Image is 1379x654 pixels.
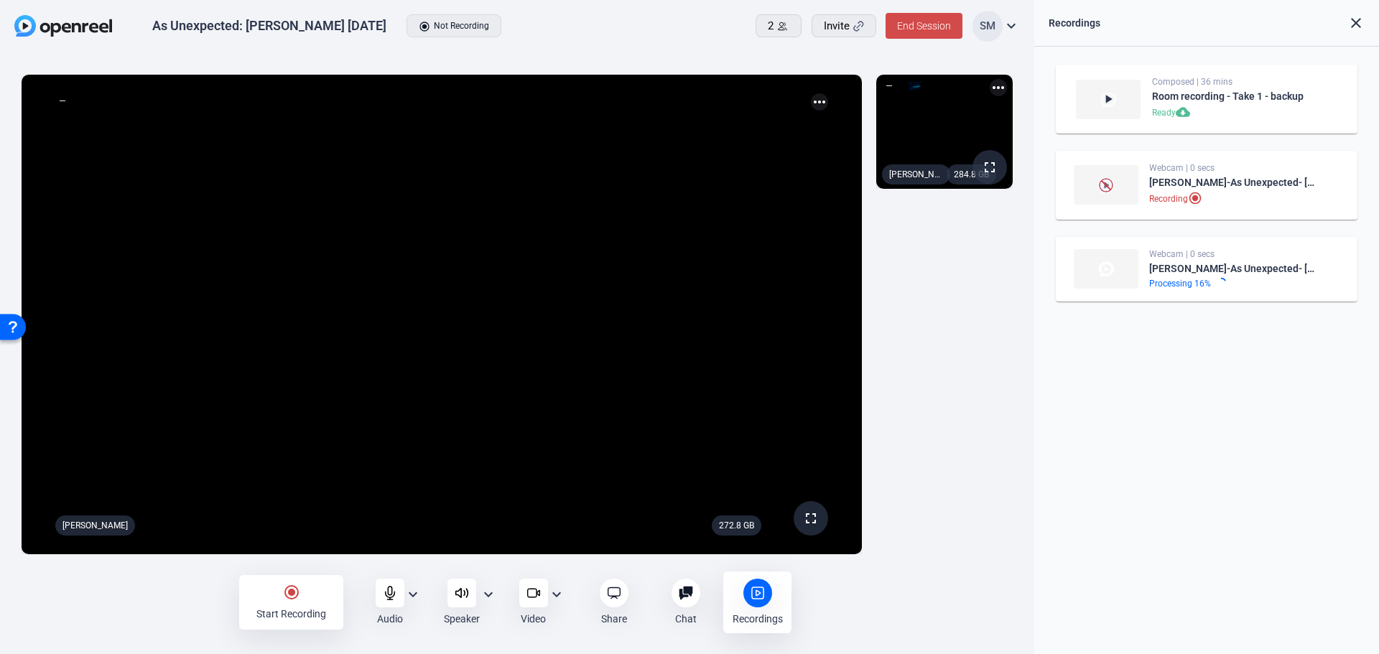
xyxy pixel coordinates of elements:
span: 2 [768,18,774,34]
div: Audio [377,612,403,626]
mat-icon: more_horiz [990,79,1007,96]
mat-icon: cloud_download [1176,105,1193,122]
span: Invite [824,18,850,34]
div: Recordings [1049,14,1100,32]
div: Webcam | 0 secs [1149,162,1317,174]
button: Invite [812,14,876,37]
div: Ready [1152,105,1315,122]
div: Processing 16% [1149,278,1211,289]
img: thumb-nail [1076,80,1141,119]
div: As Unexpected: [PERSON_NAME] [DATE] [152,17,386,34]
div: Webcam | 0 secs [1149,248,1317,260]
div: [PERSON_NAME]-As Unexpected- [PERSON_NAME] 9-26-25-1758917871187-webcam [1149,260,1317,277]
mat-icon: close [1347,14,1365,32]
mat-icon: fullscreen [981,159,998,176]
mat-icon: expand_more [480,586,497,603]
mat-icon: expand_more [404,586,422,603]
mat-icon: radio_button_checked [283,584,300,601]
button: 2 [756,14,802,37]
img: thumb-nail [1074,249,1138,289]
mat-icon: play_arrow [1101,92,1115,106]
mat-icon: more_horiz [811,93,828,111]
img: thumb-nail [1074,165,1138,205]
div: [PERSON_NAME] (You) [882,164,950,184]
div: Speaker [444,612,480,626]
div: Chat [675,612,697,626]
div: [PERSON_NAME]-As Unexpected- [PERSON_NAME] 9-26-25-1758917870960-webcam [1149,174,1317,191]
mat-icon: radio_button_checked [1188,191,1205,208]
span: End Session [897,20,951,32]
img: Preview is unavailable [1099,178,1113,192]
mat-icon: expand_more [548,586,565,603]
div: Room recording - Take 1 - backup [1152,88,1315,105]
div: Composed | 36 mins [1152,76,1315,88]
button: End Session [886,13,962,39]
img: logo [905,79,924,93]
div: 284.8 GB [947,164,996,184]
div: SM [972,11,1003,42]
div: Share [601,612,627,626]
div: Recordings [733,612,783,626]
div: Start Recording [256,607,326,621]
div: [PERSON_NAME] [55,515,135,536]
div: 272.8 GB [712,515,761,536]
img: OpenReel logo [14,15,112,37]
mat-icon: expand_more [1003,17,1020,34]
mat-icon: fullscreen [802,510,819,527]
div: Recording [1149,191,1317,208]
div: Video [521,612,546,626]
